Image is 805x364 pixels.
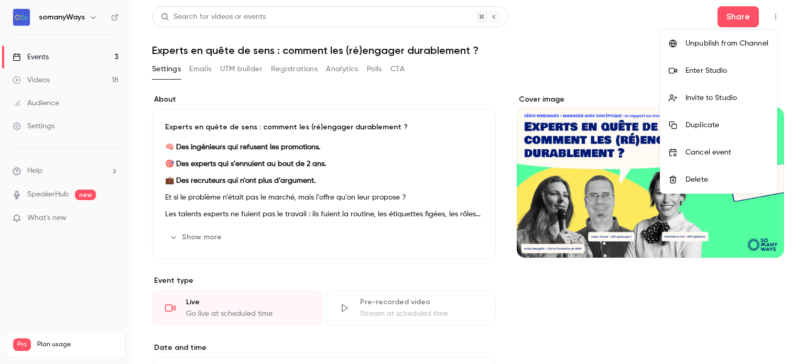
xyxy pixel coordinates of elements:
div: Invite to Studio [686,93,768,103]
div: Duplicate [686,120,768,130]
div: Unpublish from Channel [686,38,768,49]
div: Delete [686,174,768,185]
div: Enter Studio [686,65,768,76]
div: Cancel event [686,147,768,158]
